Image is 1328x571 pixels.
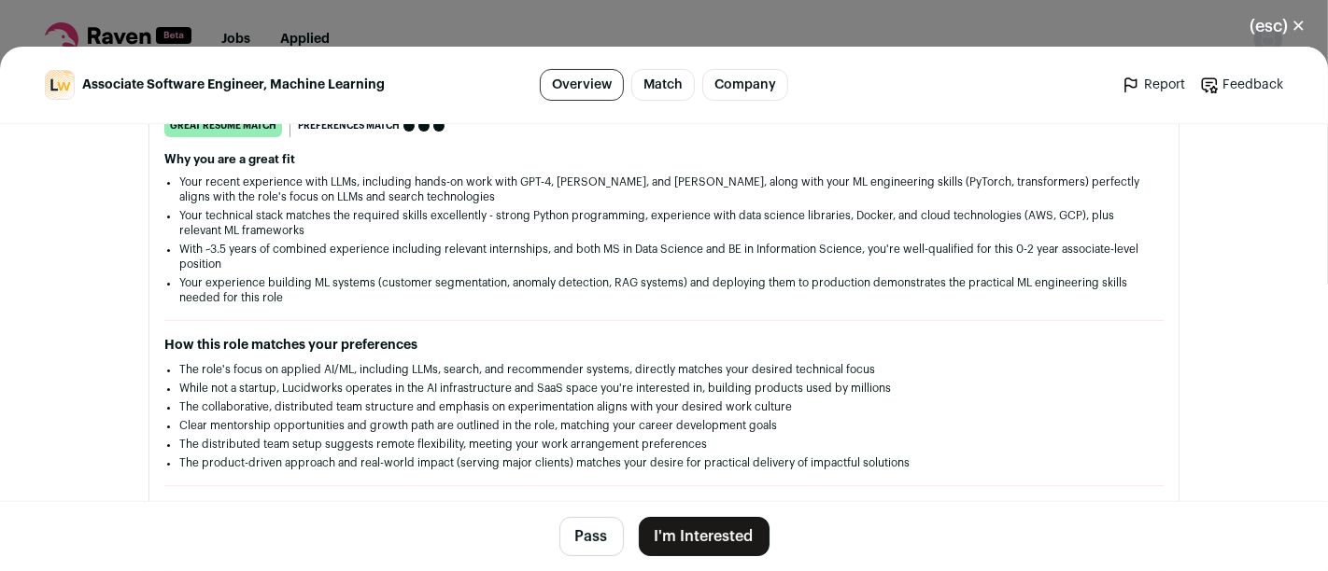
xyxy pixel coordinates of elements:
img: c328cf7058c20f02cdaf698711a6526e9112224344698b4f0f35d48c5504d1d9.jpg [46,71,74,99]
a: Report [1122,76,1185,94]
li: Your recent experience with LLMs, including hands-on work with GPT-4, [PERSON_NAME], and [PERSON_... [179,174,1149,204]
li: While not a startup, Lucidworks operates in the AI infrastructure and SaaS space you're intereste... [179,381,1149,396]
li: The product-driven approach and real-world impact (serving major clients) matches your desire for... [179,455,1149,470]
button: I'm Interested [639,517,770,556]
div: great resume match [164,115,282,137]
button: Close modal [1227,6,1328,47]
span: Preferences match [298,117,400,135]
li: The collaborative, distributed team structure and emphasis on experimentation aligns with your de... [179,399,1149,414]
li: With ~3.5 years of combined experience including relevant internships, and both MS in Data Scienc... [179,242,1149,272]
li: Your experience building ML systems (customer segmentation, anomaly detection, RAG systems) and d... [179,275,1149,305]
h2: Why you are a great fit [164,152,1164,167]
a: Overview [540,69,624,101]
span: Associate Software Engineer, Machine Learning [82,76,385,94]
li: The distributed team setup suggests remote flexibility, meeting your work arrangement preferences [179,437,1149,452]
button: Pass [559,517,624,556]
a: Company [702,69,788,101]
li: The role's focus on applied AI/ML, including LLMs, search, and recommender systems, directly matc... [179,362,1149,377]
a: Match [631,69,695,101]
h2: How this role matches your preferences [164,336,1164,355]
li: Clear mentorship opportunities and growth path are outlined in the role, matching your career dev... [179,418,1149,433]
li: Your technical stack matches the required skills excellently - strong Python programming, experie... [179,208,1149,238]
a: Feedback [1200,76,1283,94]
